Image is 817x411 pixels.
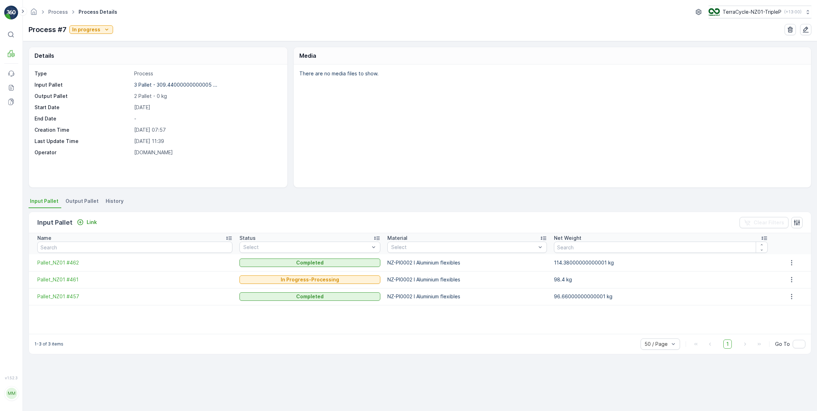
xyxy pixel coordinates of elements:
p: Last Update Time [35,138,131,145]
p: Creation Time [35,126,131,133]
p: - [134,115,280,122]
p: NZ-PI0002 I Aluminium flexibles [387,259,547,266]
span: v 1.52.3 [4,376,18,380]
a: Process [48,9,68,15]
button: Completed [239,259,381,267]
p: Type [35,70,131,77]
p: Details [35,51,54,60]
p: 98.4 kg [554,276,768,283]
span: History [106,198,124,205]
input: Search [37,242,232,253]
p: Material [387,235,407,242]
p: Select [243,244,370,251]
p: Input Pallet [35,81,131,88]
button: Completed [239,292,381,301]
p: Completed [296,293,324,300]
span: Process Details [77,8,119,15]
button: Clear Filters [740,217,788,228]
div: MM [6,388,17,399]
p: ( +13:00 ) [784,9,802,15]
p: Net Weight [554,235,581,242]
p: [DATE] [134,104,280,111]
button: Link [74,218,100,226]
p: Status [239,235,256,242]
p: [DATE] 11:39 [134,138,280,145]
img: logo [4,6,18,20]
p: [DATE] 07:57 [134,126,280,133]
button: MM [4,381,18,405]
a: Pallet_NZ01 #462 [37,259,232,266]
a: Homepage [30,11,38,17]
p: There are no media files to show. [299,70,804,77]
p: 2 Pallet - 0 kg [134,93,280,100]
p: NZ-PI0002 I Aluminium flexibles [387,293,547,300]
p: 96.66000000000001 kg [554,293,768,300]
span: Go To [775,341,790,348]
span: 1 [723,340,732,349]
a: Pallet_NZ01 #461 [37,276,232,283]
p: Output Pallet [35,93,131,100]
p: Completed [296,259,324,266]
p: NZ-PI0002 I Aluminium flexibles [387,276,547,283]
p: Select [391,244,536,251]
span: Input Pallet [30,198,58,205]
button: In Progress-Processing [239,275,381,284]
p: In progress [72,26,100,33]
p: Media [299,51,316,60]
button: TerraCycle-NZ01-TripleP(+13:00) [709,6,811,18]
p: [DOMAIN_NAME] [134,149,280,156]
p: Operator [35,149,131,156]
a: Pallet_NZ01 #457 [37,293,232,300]
p: 1-3 of 3 items [35,341,63,347]
p: Process [134,70,280,77]
p: In Progress-Processing [281,276,339,283]
input: Search [554,242,768,253]
p: 3 Pallet - 309.44000000000005 ... [134,82,217,88]
p: Clear Filters [754,219,784,226]
p: 114.38000000000001 kg [554,259,768,266]
button: In progress [69,25,113,34]
p: Start Date [35,104,131,111]
span: Output Pallet [66,198,99,205]
img: TC_7kpGtVS.png [709,8,720,16]
p: Process #7 [29,24,67,35]
p: TerraCycle-NZ01-TripleP [723,8,781,15]
p: End Date [35,115,131,122]
p: Name [37,235,51,242]
p: Input Pallet [37,218,73,228]
p: Link [87,219,97,226]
